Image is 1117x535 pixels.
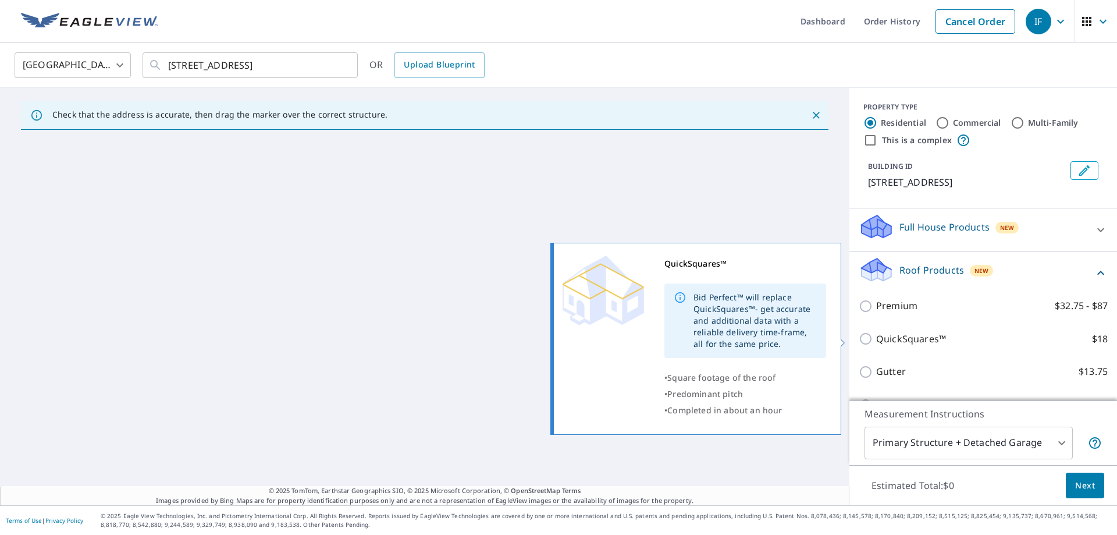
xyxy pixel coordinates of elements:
[664,386,826,402] div: •
[876,299,917,313] p: Premium
[101,512,1111,529] p: © 2025 Eagle View Technologies, Inc. and Pictometry International Corp. All Rights Reserved. Repo...
[1088,436,1102,450] span: Your report will include the primary structure and a detached garage if one exists.
[1028,117,1079,129] label: Multi-Family
[953,117,1001,129] label: Commercial
[6,517,83,524] p: |
[404,58,475,72] span: Upload Blueprint
[15,49,131,82] div: [GEOGRAPHIC_DATA]
[865,407,1102,421] p: Measurement Instructions
[1092,332,1108,346] p: $18
[1079,364,1108,379] p: $13.75
[876,332,946,346] p: QuickSquares™
[1070,161,1098,180] button: Edit building 1
[511,486,560,495] a: OpenStreetMap
[563,256,644,325] img: Premium
[876,398,933,412] p: Bid Perfect™
[667,405,782,416] span: Completed in about an hour
[882,134,952,146] label: This is a complex
[1055,299,1108,313] p: $32.75 - $87
[935,9,1015,34] a: Cancel Order
[862,473,963,498] p: Estimated Total: $0
[667,372,776,383] span: Square footage of the roof
[868,175,1066,189] p: [STREET_ADDRESS]
[859,256,1108,289] div: Roof ProductsNew
[369,52,485,78] div: OR
[974,266,989,275] span: New
[876,364,906,379] p: Gutter
[562,486,581,495] a: Terms
[693,287,817,355] div: Bid Perfect™ will replace QuickSquares™- get accurate and additional data with a reliable deliver...
[863,102,1103,112] div: PROPERTY TYPE
[664,402,826,419] div: •
[52,109,387,120] p: Check that the address is accurate, then drag the marker over the correct structure.
[868,161,913,171] p: BUILDING ID
[881,117,926,129] label: Residential
[664,370,826,386] div: •
[21,13,158,30] img: EV Logo
[667,388,743,399] span: Predominant pitch
[269,486,581,496] span: © 2025 TomTom, Earthstar Geographics SIO, © 2025 Microsoft Corporation, ©
[1066,473,1104,499] button: Next
[1075,479,1095,493] span: Next
[809,108,824,123] button: Close
[1092,398,1108,412] p: $18
[899,220,990,234] p: Full House Products
[865,427,1073,459] div: Primary Structure + Detached Garage
[394,52,484,78] a: Upload Blueprint
[1000,223,1015,232] span: New
[859,213,1108,246] div: Full House ProductsNew
[45,516,83,525] a: Privacy Policy
[6,516,42,525] a: Terms of Use
[899,263,964,277] p: Roof Products
[1026,9,1051,34] div: IF
[664,256,826,272] div: QuickSquares™
[168,49,334,82] input: Search by address or latitude-longitude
